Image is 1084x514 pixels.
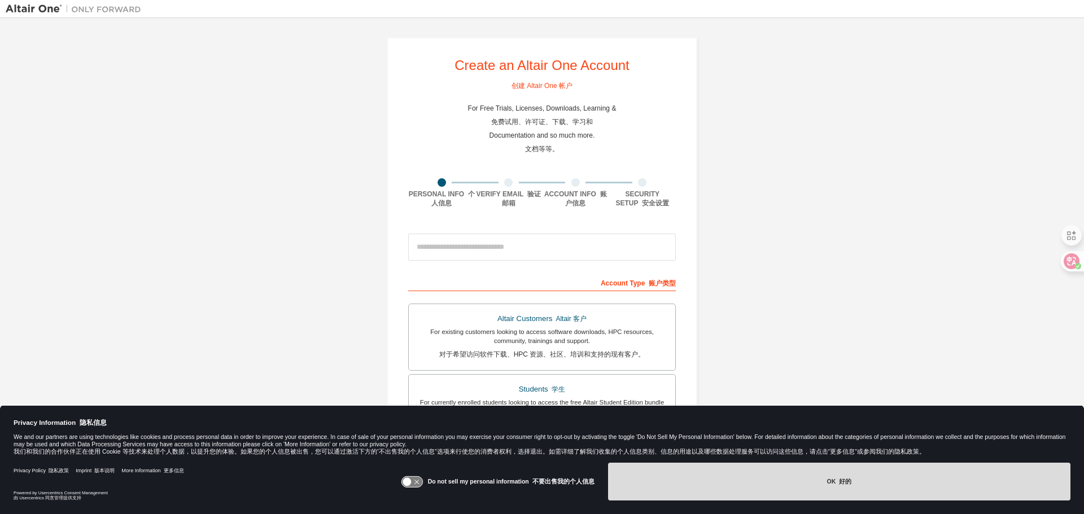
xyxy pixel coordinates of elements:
[431,190,475,207] font: 个人信息
[416,381,668,398] div: Students
[609,190,676,208] div: Security Setup
[6,3,147,15] img: Altair One
[565,190,606,207] font: 账户信息
[512,82,572,90] font: 创建 Altair One 帐户
[454,59,630,97] div: Create an Altair One Account
[502,190,541,207] font: 验证邮箱
[416,327,668,363] div: For existing customers looking to access software downloads, HPC resources, community, trainings ...
[416,398,668,434] div: For currently enrolled students looking to access the free Altair Student Edition bundle and all ...
[556,315,587,323] font: Altair 客户
[408,273,676,291] div: Account Type
[475,190,543,208] div: Verify Email
[491,118,593,126] font: 免费试用、许可证、下载、学习和
[552,385,565,393] font: 学生
[649,279,676,287] font: 账户类型
[439,350,645,358] font: 对于希望访问软件下载、HPC 资源、社区、培训和支持的现有客户。
[468,104,617,158] div: For Free Trials, Licenses, Downloads, Learning & Documentation and so much more.
[525,145,559,153] font: 文档等等。
[642,199,669,207] font: 安全设置
[408,190,475,208] div: Personal Info
[542,190,609,208] div: Account Info
[416,311,668,327] div: Altair Customers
